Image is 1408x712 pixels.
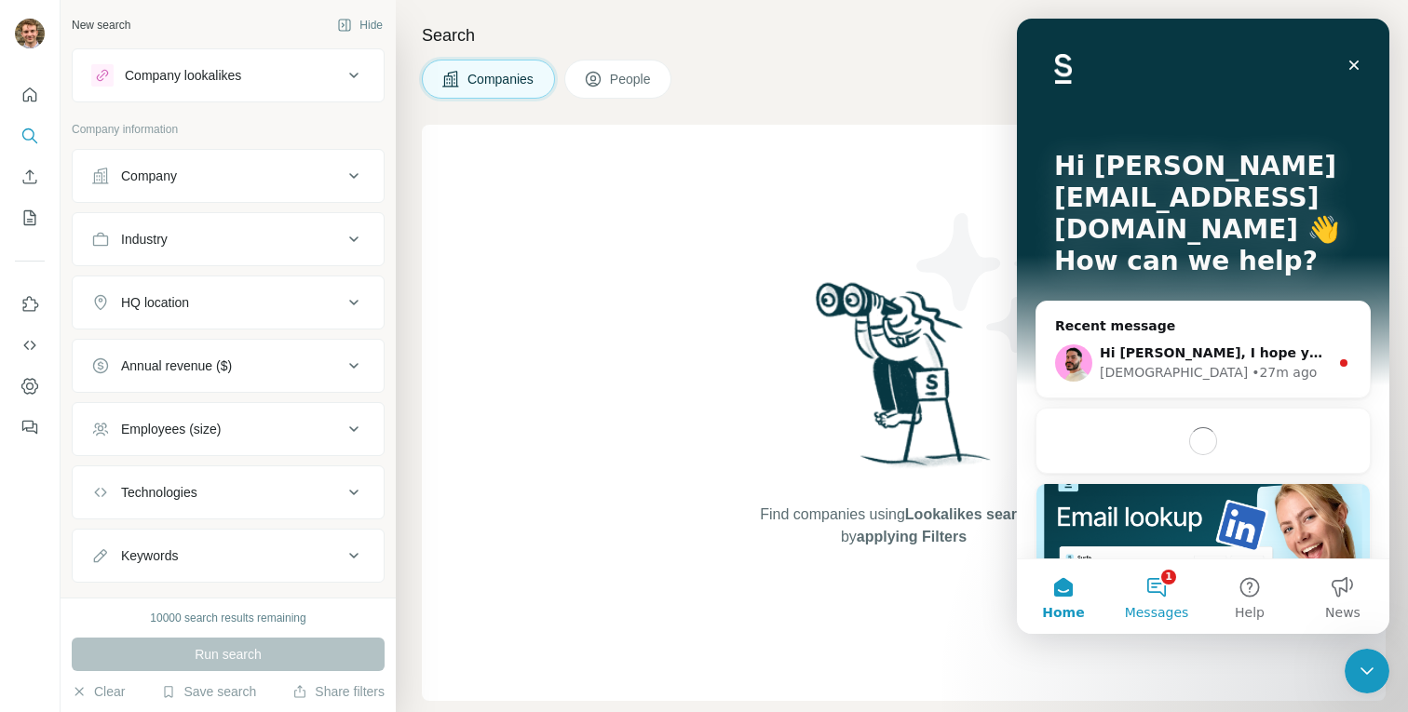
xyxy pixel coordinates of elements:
span: Messages [108,587,172,600]
div: New search [72,17,130,34]
span: Lookalikes search [905,506,1035,522]
button: Use Surfe API [15,329,45,362]
button: Employees (size) [73,407,384,451]
button: Quick start [15,78,45,112]
button: Clear [72,682,125,701]
img: Surfe Illustration - Stars [904,199,1072,367]
div: HQ location [121,293,189,312]
button: Company [73,154,384,198]
button: Company lookalikes [73,53,384,98]
span: News [308,587,344,600]
div: Technologies [121,483,197,502]
div: Keywords [121,546,178,565]
button: Industry [73,217,384,262]
button: HQ location [73,280,384,325]
div: Company [121,167,177,185]
div: Company lookalikes [125,66,241,85]
div: [DEMOGRAPHIC_DATA] [83,344,231,364]
div: • 27m ago [235,344,300,364]
img: Surfe Illustration - Woman searching with binoculars [807,277,1001,485]
button: Technologies [73,470,384,515]
span: People [610,70,653,88]
div: Industry [121,230,168,249]
button: Help [186,541,279,615]
button: Save search [161,682,256,701]
img: How to find emails from LinkedIn profiles [20,465,353,596]
button: Annual revenue ($) [73,343,384,388]
button: Hide [324,11,396,39]
p: Company information [72,121,385,138]
button: Share filters [292,682,385,701]
button: My lists [15,201,45,235]
span: Hi [PERSON_NAME], I hope you're doing well! The update is now live, please could you test and let... [83,327,1313,342]
button: Use Surfe on LinkedIn [15,288,45,321]
span: Home [25,587,67,600]
div: 10000 search results remaining [150,610,305,626]
span: Help [218,587,248,600]
div: Close [320,30,354,63]
span: applying Filters [857,529,967,544]
img: Avatar [15,19,45,48]
div: Annual revenue ($) [121,356,232,375]
button: Feedback [15,410,45,444]
iframe: Intercom live chat [1017,19,1389,634]
span: Companies [467,70,535,88]
button: Enrich CSV [15,160,45,194]
button: Messages [93,541,186,615]
h4: Search [422,22,1386,48]
span: Find companies using or by [754,504,1052,548]
button: Dashboard [15,369,45,403]
button: Keywords [73,533,384,578]
div: Employees (size) [121,420,221,438]
button: News [279,541,372,615]
iframe: To enrich screen reader interactions, please activate Accessibility in Grammarly extension settings [1345,649,1389,693]
button: Search [15,119,45,153]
